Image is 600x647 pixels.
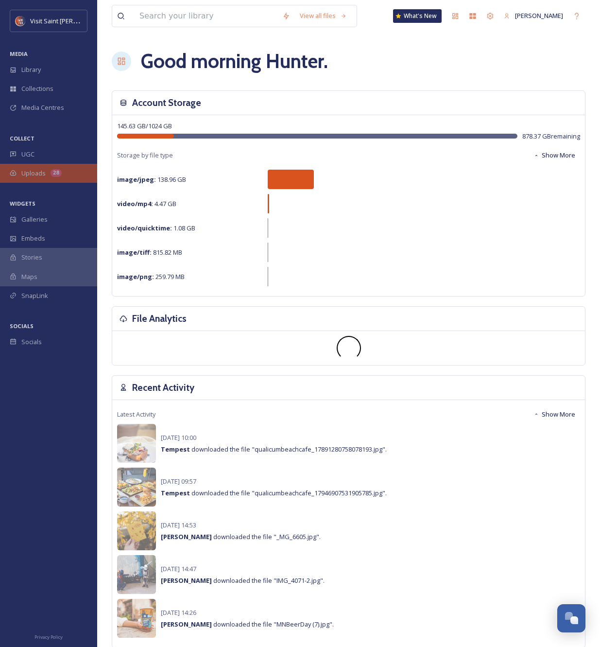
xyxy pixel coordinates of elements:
[161,532,321,541] span: downloaded the file "_MG_6605.jpg".
[117,248,182,257] span: 815.82 MB
[21,103,64,112] span: Media Centres
[161,521,196,529] span: [DATE] 14:53
[132,312,187,326] h3: File Analytics
[161,576,325,585] span: downloaded the file "IMG_4071-2.jpg".
[16,16,25,26] img: Visit%20Saint%20Paul%20Updated%20Profile%20Image.jpg
[161,477,196,486] span: [DATE] 09:57
[21,150,34,159] span: UGC
[117,468,156,507] img: b704b774-f68a-4cc1-85ee-40dbb027f452.jpg
[10,50,28,57] span: MEDIA
[161,608,196,617] span: [DATE] 14:26
[117,224,195,232] span: 1.08 GB
[30,16,108,25] span: Visit Saint [PERSON_NAME]
[21,272,37,281] span: Maps
[522,132,580,141] span: 878.37 GB remaining
[141,47,328,76] h1: Good morning Hunter .
[117,199,153,208] strong: video/mp4 :
[10,322,34,330] span: SOCIALS
[21,253,42,262] span: Stories
[161,445,190,454] strong: Tempest
[161,620,212,629] strong: [PERSON_NAME]
[117,151,173,160] span: Storage by file type
[117,272,185,281] span: 259.79 MB
[10,200,35,207] span: WIDGETS
[393,9,442,23] a: What's New
[117,511,156,550] img: ce3aac18-81c5-4d6f-83cb-50ab72071767.jpg
[161,576,212,585] strong: [PERSON_NAME]
[34,634,63,640] span: Privacy Policy
[34,630,63,642] a: Privacy Policy
[21,234,45,243] span: Embeds
[135,5,277,27] input: Search your library
[161,445,387,454] span: downloaded the file "qualicumbeachcafe_17891280758078193.jpg".
[51,169,62,177] div: 28
[117,555,156,594] img: 7b87b223-26db-4746-a298-574873a5bac7.jpg
[21,65,41,74] span: Library
[161,532,212,541] strong: [PERSON_NAME]
[117,424,156,463] img: a80af41a-7fb4-4b8c-9243-3375397a1402.jpg
[117,224,172,232] strong: video/quicktime :
[117,272,154,281] strong: image/png :
[161,489,190,497] strong: Tempest
[515,11,563,20] span: [PERSON_NAME]
[117,175,186,184] span: 138.96 GB
[161,564,196,573] span: [DATE] 14:47
[10,135,34,142] span: COLLECT
[161,433,196,442] span: [DATE] 10:00
[295,6,352,25] a: View all files
[21,169,46,178] span: Uploads
[21,215,48,224] span: Galleries
[21,337,42,347] span: Socials
[529,405,580,424] button: Show More
[132,381,194,395] h3: Recent Activity
[21,291,48,300] span: SnapLink
[117,599,156,638] img: 23ec0f21-0141-49d0-9322-2e3ac8732ac4.jpg
[21,84,53,93] span: Collections
[117,199,176,208] span: 4.47 GB
[117,175,156,184] strong: image/jpeg :
[161,489,387,497] span: downloaded the file "qualicumbeachcafe_17946907531905785.jpg".
[132,96,201,110] h3: Account Storage
[117,248,152,257] strong: image/tiff :
[161,620,334,629] span: downloaded the file "MNBeerDay (7).jpg".
[557,604,585,632] button: Open Chat
[499,6,568,25] a: [PERSON_NAME]
[529,146,580,165] button: Show More
[117,410,155,419] span: Latest Activity
[117,122,172,130] span: 145.63 GB / 1024 GB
